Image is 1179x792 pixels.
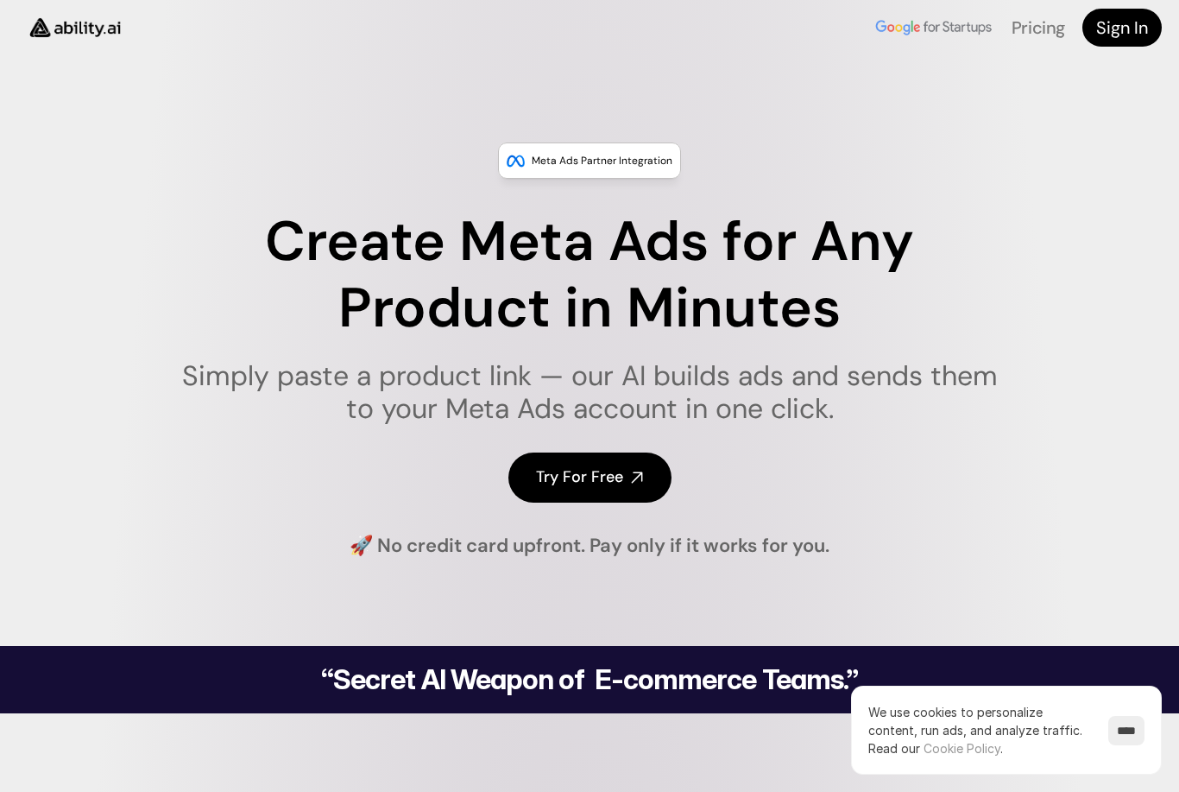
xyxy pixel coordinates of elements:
[924,741,1000,756] a: Cookie Policy
[536,466,623,488] h4: Try For Free
[868,741,1003,756] span: Read our .
[350,533,829,560] h4: 🚀 No credit card upfront. Pay only if it works for you.
[1082,9,1162,47] a: Sign In
[171,359,1009,426] h1: Simply paste a product link — our AI builds ads and sends them to your Meta Ads account in one cl...
[1012,16,1065,39] a: Pricing
[532,152,672,169] p: Meta Ads Partner Integration
[171,209,1009,342] h1: Create Meta Ads for Any Product in Minutes
[868,703,1091,757] p: We use cookies to personalize content, run ads, and analyze traffic.
[277,666,902,694] h2: “Secret AI Weapon of E-commerce Teams.”
[1096,16,1148,40] h4: Sign In
[508,453,671,502] a: Try For Free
